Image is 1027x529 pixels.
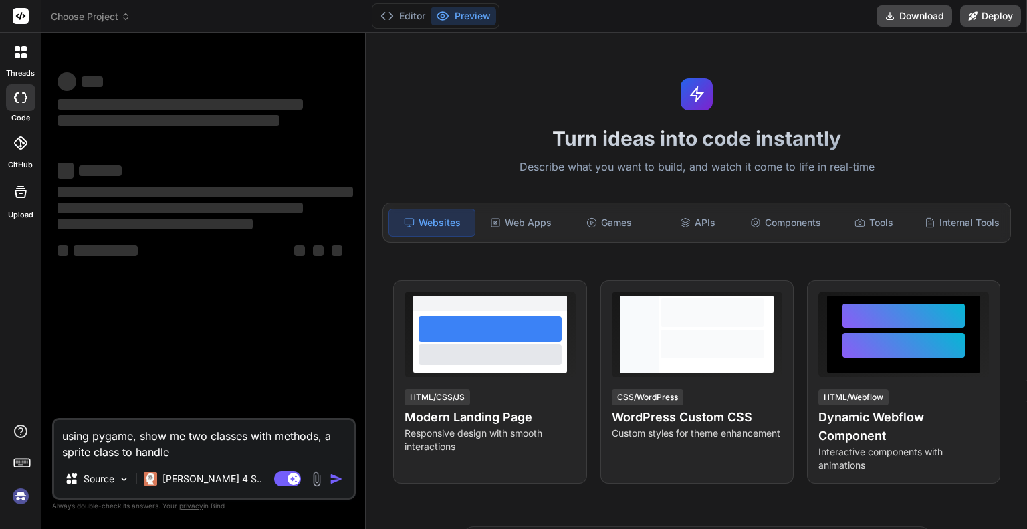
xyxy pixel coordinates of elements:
div: Websites [388,209,475,237]
button: Download [877,5,952,27]
p: Custom styles for theme enhancement [612,427,782,440]
label: GitHub [8,159,33,171]
div: Components [743,209,828,237]
div: Web Apps [478,209,564,237]
h4: WordPress Custom CSS [612,408,782,427]
button: Deploy [960,5,1021,27]
h1: Turn ideas into code instantly [374,126,1019,150]
span: ‌ [58,115,279,126]
span: ‌ [82,76,103,87]
div: HTML/Webflow [818,389,889,405]
p: Responsive design with smooth interactions [405,427,575,453]
p: Always double-check its answers. Your in Bind [52,500,356,512]
span: ‌ [58,163,74,179]
label: threads [6,68,35,79]
p: Source [84,472,114,486]
span: privacy [179,502,203,510]
label: code [11,112,30,124]
button: Preview [431,7,496,25]
span: ‌ [332,245,342,256]
div: CSS/WordPress [612,389,683,405]
h4: Modern Landing Page [405,408,575,427]
span: ‌ [58,203,303,213]
textarea: using pygame, show me two classes with methods, a sprite class to handle [54,420,354,460]
h4: Dynamic Webflow Component [818,408,989,445]
img: signin [9,485,32,508]
img: attachment [309,471,324,487]
p: Interactive components with animations [818,445,989,472]
img: Pick Models [118,473,130,485]
div: APIs [655,209,740,237]
div: Internal Tools [919,209,1005,237]
span: Choose Project [51,10,130,23]
label: Upload [8,209,33,221]
button: Editor [375,7,431,25]
p: [PERSON_NAME] 4 S.. [162,472,262,486]
span: ‌ [58,72,76,91]
div: Games [566,209,652,237]
span: ‌ [58,99,303,110]
span: ‌ [58,187,353,197]
img: icon [330,472,343,486]
span: ‌ [74,245,138,256]
span: ‌ [294,245,305,256]
span: ‌ [58,245,68,256]
span: ‌ [58,219,253,229]
p: Describe what you want to build, and watch it come to life in real-time [374,158,1019,176]
span: ‌ [79,165,122,176]
span: ‌ [313,245,324,256]
div: Tools [831,209,917,237]
div: HTML/CSS/JS [405,389,470,405]
img: Claude 4 Sonnet [144,472,157,486]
